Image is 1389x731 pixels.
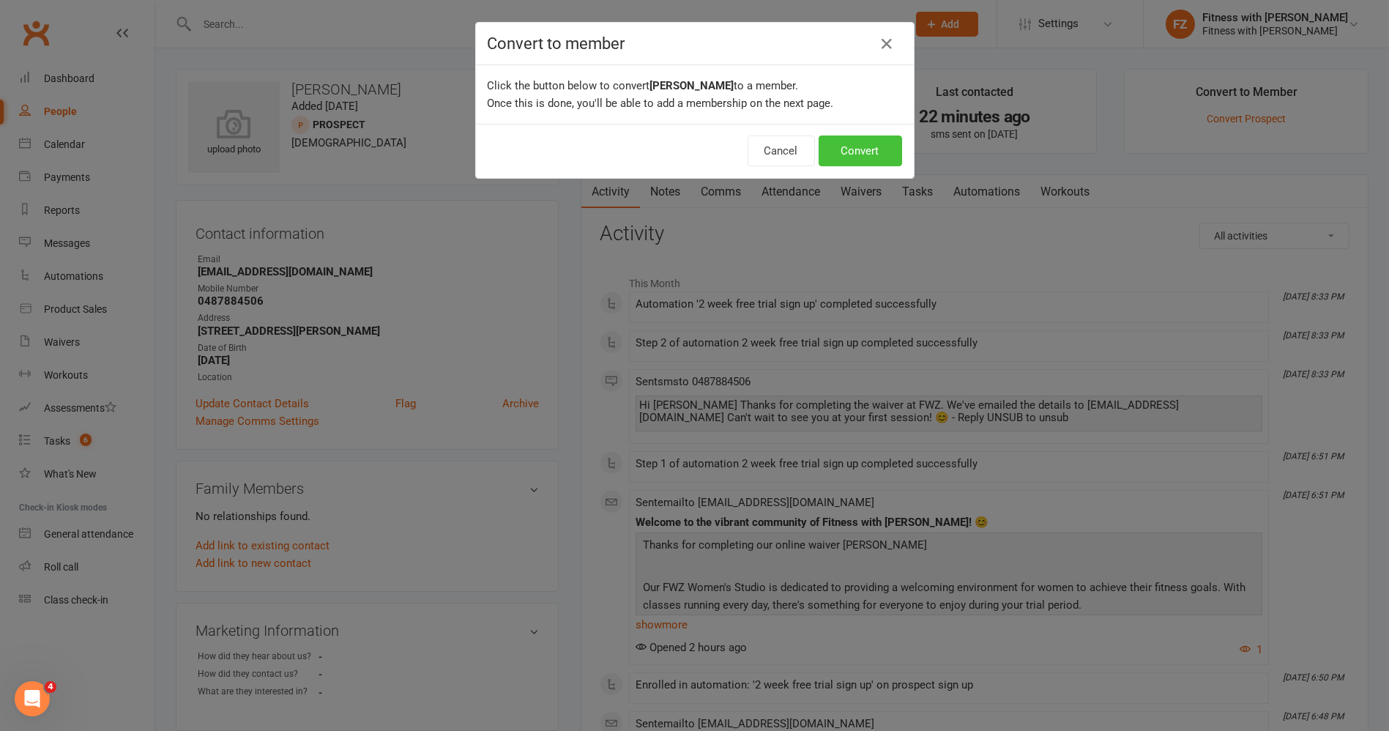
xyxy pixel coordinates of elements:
span: 4 [45,681,56,693]
h4: Convert to member [488,34,902,53]
div: Click the button below to convert to a member. Once this is done, you'll be able to add a members... [476,65,914,124]
b: [PERSON_NAME] [650,79,734,92]
iframe: Intercom live chat [15,681,50,716]
button: Close [876,32,899,56]
button: Cancel [748,136,815,166]
button: Convert [819,136,902,166]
